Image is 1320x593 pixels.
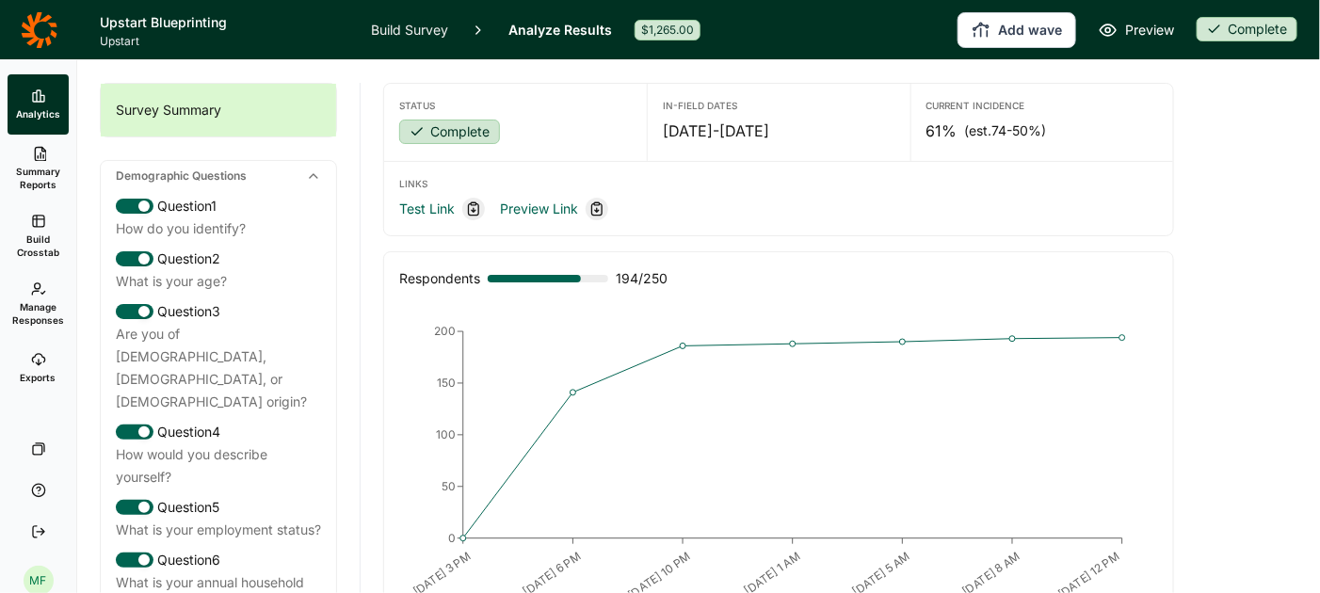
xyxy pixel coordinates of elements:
[1197,17,1297,41] div: Complete
[462,198,485,220] div: Copy link
[926,99,1158,112] div: Current Incidence
[101,161,336,191] div: Demographic Questions
[116,248,321,270] div: Question 2
[116,300,321,323] div: Question 3
[399,120,500,146] button: Complete
[116,195,321,217] div: Question 1
[101,84,336,136] div: Survey Summary
[434,324,456,338] tspan: 200
[1099,19,1174,41] a: Preview
[663,99,894,112] div: In-Field Dates
[8,338,69,398] a: Exports
[965,121,1047,140] span: (est. 74-50% )
[926,120,958,142] span: 61%
[437,376,456,390] tspan: 150
[1197,17,1297,43] button: Complete
[399,120,500,144] div: Complete
[8,74,69,135] a: Analytics
[100,34,348,49] span: Upstart
[399,198,455,220] a: Test Link
[8,135,69,202] a: Summary Reports
[116,217,321,240] div: How do you identify?
[399,267,480,290] div: Respondents
[399,177,1158,190] div: Links
[500,198,578,220] a: Preview Link
[16,107,60,120] span: Analytics
[116,270,321,293] div: What is your age?
[958,12,1076,48] button: Add wave
[116,443,321,489] div: How would you describe yourself?
[116,549,321,571] div: Question 6
[8,202,69,270] a: Build Crosstab
[635,20,700,40] div: $1,265.00
[616,267,668,290] span: 194 / 250
[663,120,894,142] div: [DATE] - [DATE]
[21,371,56,384] span: Exports
[8,270,69,338] a: Manage Responses
[448,531,456,545] tspan: 0
[116,496,321,519] div: Question 5
[15,165,61,191] span: Summary Reports
[100,11,348,34] h1: Upstart Blueprinting
[116,421,321,443] div: Question 4
[442,479,456,493] tspan: 50
[436,427,456,441] tspan: 100
[15,232,61,259] span: Build Crosstab
[586,198,608,220] div: Copy link
[116,519,321,541] div: What is your employment status?
[12,300,64,327] span: Manage Responses
[116,323,321,413] div: Are you of [DEMOGRAPHIC_DATA], [DEMOGRAPHIC_DATA], or [DEMOGRAPHIC_DATA] origin?
[399,99,632,112] div: Status
[1125,19,1174,41] span: Preview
